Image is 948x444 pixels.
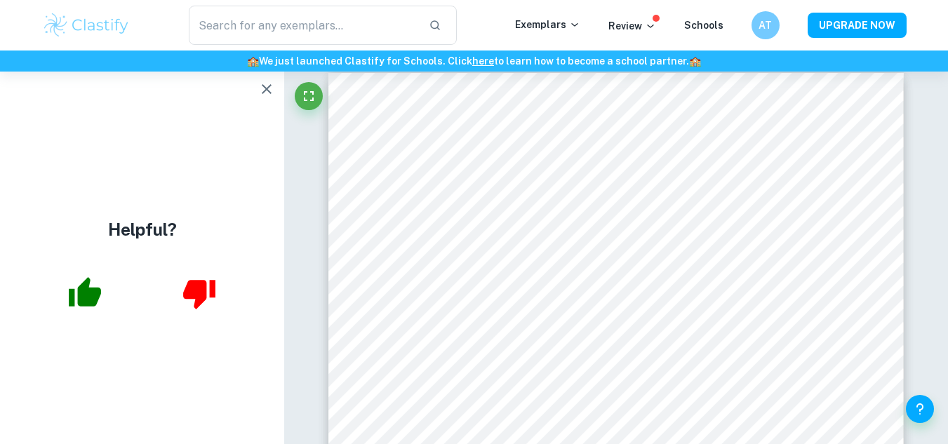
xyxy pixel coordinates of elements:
a: Schools [684,20,723,31]
a: here [472,55,494,67]
button: Fullscreen [295,82,323,110]
p: Exemplars [515,17,580,32]
span: 🏫 [247,55,259,67]
button: Help and Feedback [906,395,934,423]
input: Search for any exemplars... [189,6,418,45]
span: 🏫 [689,55,701,67]
button: UPGRADE NOW [808,13,907,38]
h6: AT [757,18,773,33]
h6: We just launched Clastify for Schools. Click to learn how to become a school partner. [3,53,945,69]
h4: Helpful? [108,217,177,242]
img: Clastify logo [42,11,131,39]
button: AT [752,11,780,39]
p: Review [608,18,656,34]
